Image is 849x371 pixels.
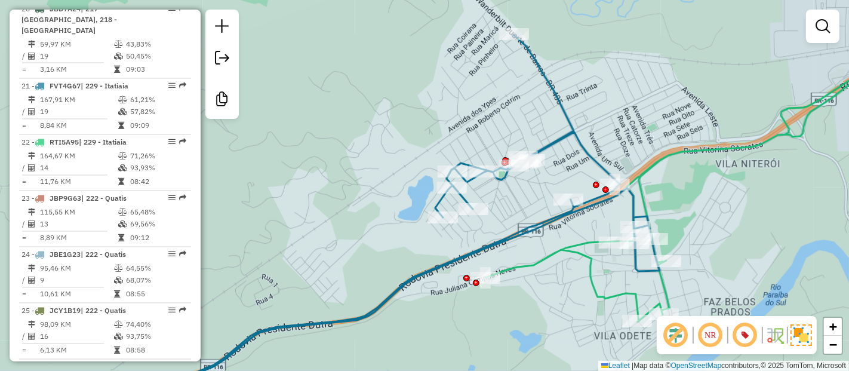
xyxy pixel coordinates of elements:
td: / [21,331,27,343]
img: Exibir/Ocultar setores [790,324,812,346]
i: % de utilização da cubagem [114,53,123,60]
em: Rota exportada [179,307,186,314]
i: Distância Total [28,209,35,216]
a: Zoom out [824,336,842,354]
em: Opções [168,139,176,146]
span: − [829,337,837,352]
em: Rota exportada [179,251,186,258]
td: 8,89 KM [39,232,118,244]
i: % de utilização do peso [118,209,127,216]
td: 19 [39,106,118,118]
em: Rota exportada [179,195,186,202]
td: / [21,50,27,62]
td: 14 [39,162,118,174]
td: 93,75% [125,331,186,343]
span: | 222 - Quatis [81,306,126,315]
em: Opções [168,251,176,258]
td: 65,48% [130,207,186,219]
i: % de utilização do peso [118,153,127,160]
i: Distância Total [28,153,35,160]
td: 95,46 KM [39,263,113,275]
span: 23 - [21,194,127,203]
span: 25 - [21,306,126,315]
div: Map data © contributors,© 2025 TomTom, Microsoft [598,361,849,371]
i: Total de Atividades [28,277,35,284]
td: 3,16 KM [39,64,113,76]
td: 64,55% [125,263,186,275]
i: Total de Atividades [28,165,35,172]
td: 57,82% [130,106,186,118]
em: Opções [168,195,176,202]
td: = [21,232,27,244]
td: 09:09 [130,120,186,132]
span: 21 - [21,82,128,91]
a: Criar modelo [210,87,234,114]
span: 24 - [21,250,126,259]
a: Nova sessão e pesquisa [210,14,234,41]
span: 20 - [21,4,117,35]
td: 50,45% [125,50,186,62]
img: Fluxo de ruas [765,326,785,345]
td: = [21,289,27,301]
span: | 222 - Quatis [81,194,127,203]
a: OpenStreetMap [671,361,722,370]
span: Exibir número da rota [731,321,759,349]
td: 69,56% [130,219,186,231]
td: = [21,176,27,188]
i: Distância Total [28,265,35,272]
td: 19 [39,50,113,62]
span: JBE1G23 [50,250,81,259]
td: 16 [39,331,113,343]
i: Tempo total em rota [118,179,124,186]
i: Tempo total em rota [114,291,120,298]
i: Tempo total em rota [118,235,124,242]
span: Ocultar NR [696,321,725,349]
i: Distância Total [28,97,35,104]
td: 6,13 KM [39,345,113,357]
span: JBD7A24 [50,4,81,13]
span: | 217 - [GEOGRAPHIC_DATA], 218 - [GEOGRAPHIC_DATA] [21,4,117,35]
td: 08:58 [125,345,186,357]
td: 11,76 KM [39,176,118,188]
td: 98,09 KM [39,319,113,331]
i: Tempo total em rota [118,122,124,130]
td: 43,83% [125,38,186,50]
span: JCY1B19 [50,306,81,315]
i: % de utilização da cubagem [114,277,123,284]
i: Distância Total [28,321,35,329]
span: + [829,319,837,334]
td: 71,26% [130,151,186,162]
td: / [21,275,27,287]
i: Total de Atividades [28,221,35,228]
td: 93,93% [130,162,186,174]
td: 59,97 KM [39,38,113,50]
td: 8,84 KM [39,120,118,132]
i: Total de Atividades [28,109,35,116]
td: 09:12 [130,232,186,244]
i: Tempo total em rota [114,347,120,354]
em: Rota exportada [179,82,186,90]
em: Rota exportada [179,139,186,146]
i: % de utilização do peso [114,265,123,272]
td: = [21,64,27,76]
td: 13 [39,219,118,231]
span: JBP9G63 [50,194,81,203]
i: % de utilização da cubagem [118,165,127,172]
td: 167,91 KM [39,94,118,106]
i: % de utilização do peso [114,41,123,48]
td: 61,21% [130,94,186,106]
span: Exibir deslocamento [662,321,690,349]
i: % de utilização da cubagem [118,109,127,116]
i: Total de Atividades [28,333,35,341]
i: Distância Total [28,41,35,48]
em: Opções [168,307,176,314]
em: Opções [168,82,176,90]
td: 74,40% [125,319,186,331]
i: % de utilização da cubagem [114,333,123,341]
i: Tempo total em rota [114,66,120,73]
span: RTI5A95 [50,138,79,147]
i: % de utilização do peso [114,321,123,329]
a: Exportar sessão [210,46,234,73]
a: Leaflet [601,361,630,370]
td: / [21,219,27,231]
